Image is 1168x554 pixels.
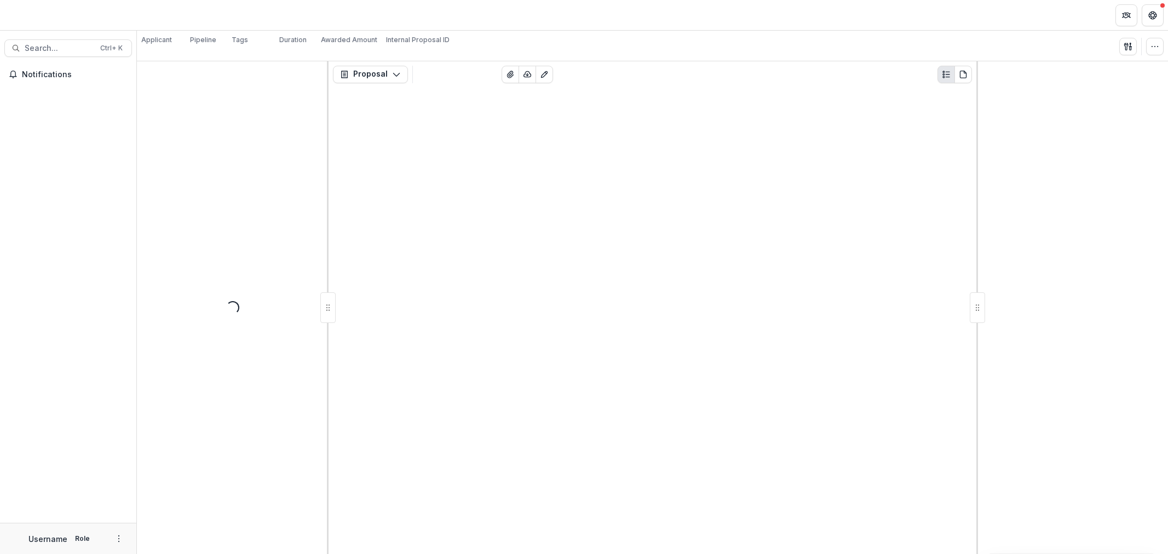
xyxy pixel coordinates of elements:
button: Search... [4,39,132,57]
span: Search... [25,44,94,53]
p: Pipeline [190,35,216,45]
p: Role [72,534,93,544]
button: Get Help [1142,4,1164,26]
p: Applicant [141,35,172,45]
p: Internal Proposal ID [386,35,450,45]
button: More [112,532,125,545]
button: Notifications [4,66,132,83]
div: Ctrl + K [98,42,125,54]
p: Awarded Amount [321,35,377,45]
button: Edit as form [536,66,553,83]
button: Partners [1115,4,1137,26]
button: PDF view [954,66,972,83]
button: Plaintext view [937,66,955,83]
span: Notifications [22,70,128,79]
button: Proposal [333,66,408,83]
p: Tags [232,35,248,45]
button: View Attached Files [502,66,519,83]
p: Duration [279,35,307,45]
p: Username [28,533,67,545]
